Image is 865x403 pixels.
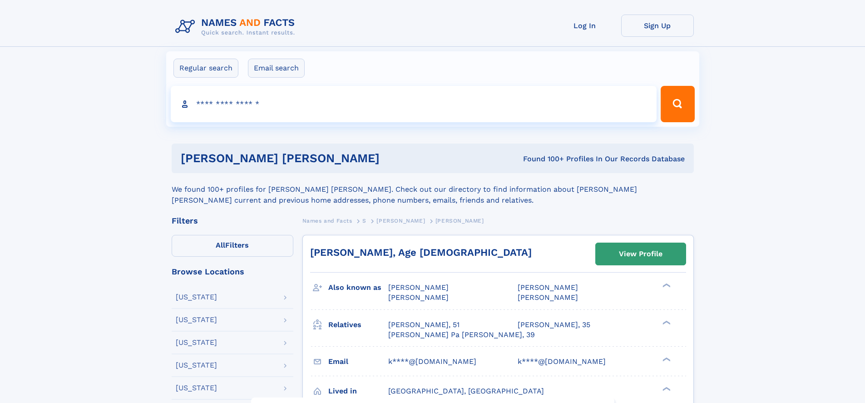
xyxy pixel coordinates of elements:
[376,218,425,224] span: [PERSON_NAME]
[518,283,578,292] span: [PERSON_NAME]
[328,317,388,333] h3: Relatives
[362,218,366,224] span: S
[388,330,535,340] a: [PERSON_NAME] Pa [PERSON_NAME], 39
[173,59,238,78] label: Regular search
[518,320,590,330] a: [PERSON_NAME], 35
[172,217,293,225] div: Filters
[660,319,671,325] div: ❯
[388,387,544,395] span: [GEOGRAPHIC_DATA], [GEOGRAPHIC_DATA]
[171,86,657,122] input: search input
[388,320,460,330] a: [PERSON_NAME], 51
[176,294,217,301] div: [US_STATE]
[388,293,449,302] span: [PERSON_NAME]
[172,15,302,39] img: Logo Names and Facts
[172,173,694,206] div: We found 100+ profiles for [PERSON_NAME] [PERSON_NAME]. Check out our directory to find informati...
[549,15,621,37] a: Log In
[660,356,671,362] div: ❯
[619,244,662,264] div: View Profile
[376,215,425,226] a: [PERSON_NAME]
[362,215,366,226] a: S
[328,383,388,399] h3: Lived in
[660,386,671,392] div: ❯
[435,218,484,224] span: [PERSON_NAME]
[176,384,217,392] div: [US_STATE]
[660,283,671,289] div: ❯
[328,354,388,369] h3: Email
[621,15,694,37] a: Sign Up
[172,235,293,257] label: Filters
[248,59,305,78] label: Email search
[310,247,532,258] a: [PERSON_NAME], Age [DEMOGRAPHIC_DATA]
[518,293,578,302] span: [PERSON_NAME]
[172,268,293,276] div: Browse Locations
[661,86,694,122] button: Search Button
[181,153,451,164] h1: [PERSON_NAME] [PERSON_NAME]
[216,241,225,249] span: All
[176,362,217,369] div: [US_STATE]
[451,154,685,164] div: Found 100+ Profiles In Our Records Database
[328,280,388,295] h3: Also known as
[302,215,352,226] a: Names and Facts
[596,243,686,265] a: View Profile
[176,339,217,346] div: [US_STATE]
[388,283,449,292] span: [PERSON_NAME]
[176,316,217,323] div: [US_STATE]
